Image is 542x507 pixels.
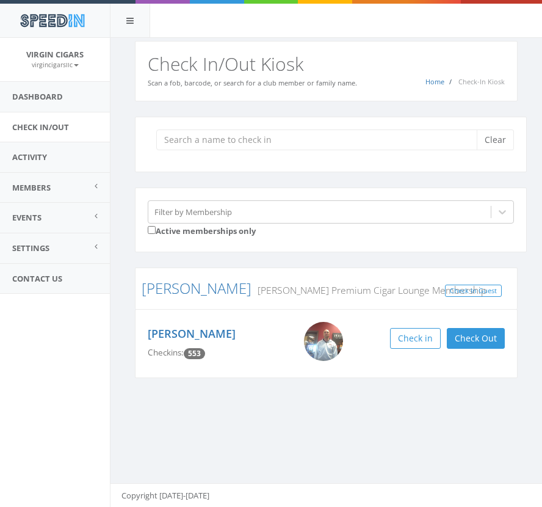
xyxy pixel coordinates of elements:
img: Justin_Ward.png [304,322,343,361]
button: Check Out [447,328,505,349]
span: Checkins: [148,347,184,358]
a: [PERSON_NAME] [148,326,236,341]
span: Events [12,212,42,223]
img: speedin_logo.png [14,9,90,32]
a: Home [425,77,444,86]
input: Active memberships only [148,226,156,234]
small: Scan a fob, barcode, or search for a club member or family name. [148,78,357,87]
a: Check In Guest [445,285,502,297]
button: Check in [390,328,441,349]
span: Settings [12,243,49,253]
span: Check-In Kiosk [458,77,505,86]
small: virgincigarsllc [32,60,79,69]
a: virgincigarsllc [32,59,79,70]
label: Active memberships only [148,224,256,237]
span: Contact Us [12,273,62,284]
span: Checkin count [184,348,205,359]
div: Filter by Membership [154,206,232,217]
span: Members [12,182,51,193]
h2: Check In/Out Kiosk [148,54,505,74]
input: Search a name to check in [156,129,486,150]
button: Clear [477,129,514,150]
span: Virgin Cigars [26,49,84,60]
a: [PERSON_NAME] [142,278,251,298]
small: [PERSON_NAME] Premium Cigar Lounge Membership [251,283,486,297]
